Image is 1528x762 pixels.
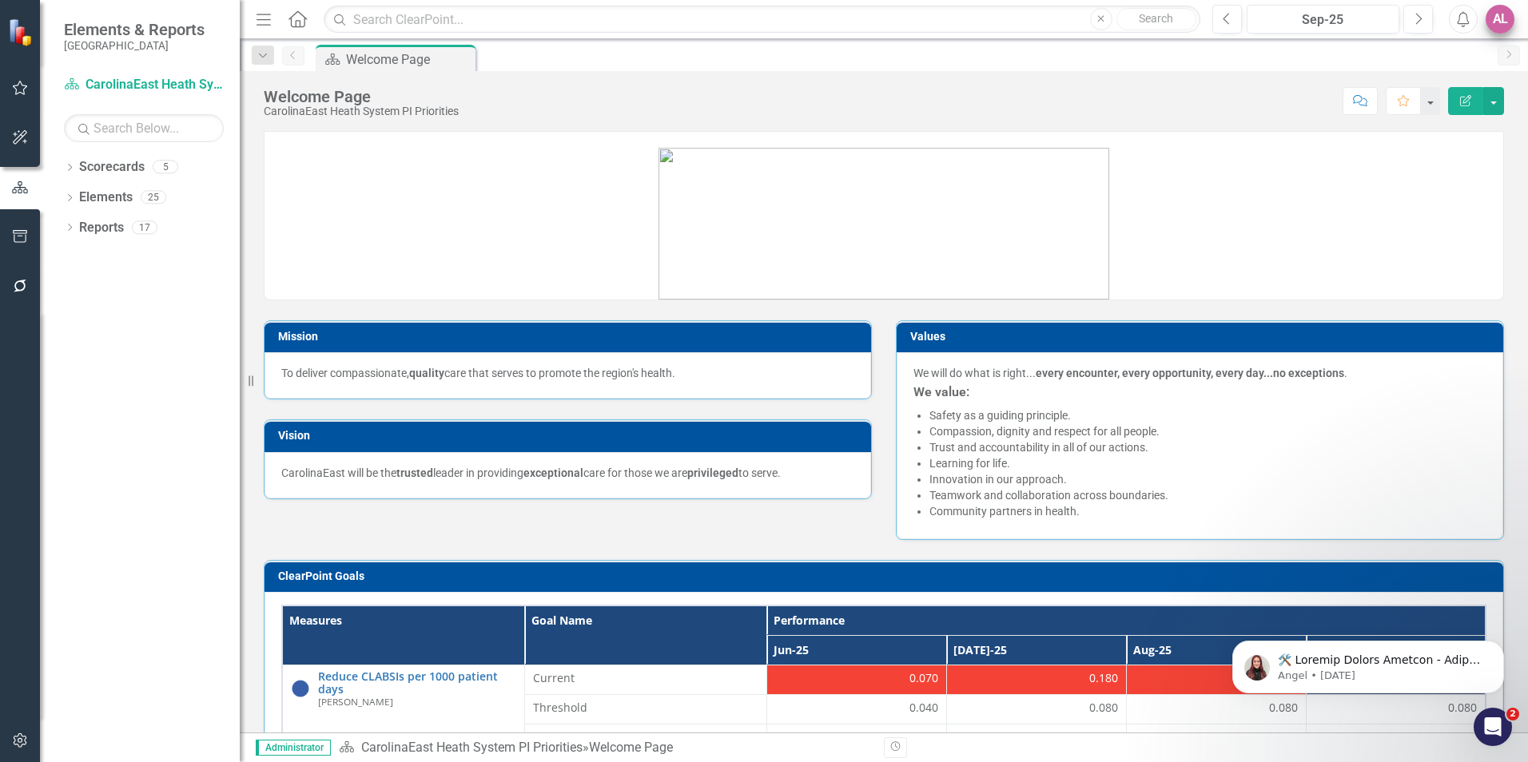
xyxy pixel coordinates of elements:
[659,148,1109,300] img: mceclip1.png
[1506,708,1519,720] span: 2
[70,62,276,76] p: Message from Angel, sent 8w ago
[8,18,36,46] img: ClearPoint Strategy
[64,39,205,52] small: [GEOGRAPHIC_DATA]
[346,50,472,69] div: Welcome Page
[929,423,1486,439] li: Compassion, dignity and respect for all people.
[533,670,758,686] span: Current
[589,740,673,755] div: Welcome Page
[1448,729,1477,745] span: 0.050
[533,729,758,745] span: Target
[524,724,766,754] td: Double-Click to Edit
[264,105,459,117] div: CarolinaEast Heath System PI Priorities
[929,503,1486,519] li: Community partners in health.
[264,88,459,105] div: Welcome Page
[1126,724,1306,754] td: Double-Click to Edit
[1486,5,1514,34] button: AL
[153,161,178,174] div: 5
[1126,665,1306,695] td: Double-Click to Edit
[256,740,331,756] span: Administrator
[533,700,758,716] span: Threshold
[278,331,863,343] h3: Mission
[947,695,1127,724] td: Double-Click to Edit
[318,670,516,695] a: Reduce CLABSIs per 1000 patient days
[278,570,1495,582] h3: ClearPoint Goals
[339,739,872,757] div: »
[132,220,157,234] div: 17
[909,700,938,716] span: 0.040
[409,367,444,379] strong: quality
[524,695,766,724] td: Double-Click to Edit
[767,695,947,724] td: Double-Click to Edit
[64,114,224,142] input: Search Below...
[361,740,583,755] a: CarolinaEast Heath System PI Priorities
[909,670,938,686] span: 0.070
[79,189,133,207] a: Elements
[281,465,854,481] p: CarolinaEast will be the leader in providing care for those we are to serve.
[291,679,310,698] img: No Information
[1089,670,1118,686] span: 0.180
[524,665,766,695] td: Double-Click to Edit
[1269,729,1298,745] span: 0.050
[1306,724,1486,754] td: Double-Click to Edit
[767,665,947,695] td: Double-Click to Edit
[947,724,1127,754] td: Double-Click to Edit
[929,439,1486,455] li: Trust and accountability in all of our actions.
[929,471,1486,487] li: Innovation in our approach.
[1252,10,1394,30] div: Sep-25
[79,158,145,177] a: Scorecards
[1036,367,1344,379] strong: every encounter, every opportunity, every day...no exceptions
[767,724,947,754] td: Double-Click to Edit
[281,365,854,381] p: To deliver compassionate, care that serves to promote the region's health.
[141,191,166,204] div: 25
[396,466,433,479] strong: trusted
[929,487,1486,503] li: Teamwork and collaboration across boundaries.
[1116,8,1196,30] button: Search
[523,466,583,479] strong: exceptional
[324,6,1200,34] input: Search ClearPoint...
[1208,607,1528,719] iframe: Intercom notifications message
[913,365,1486,381] p: We will do what is right... .
[1247,5,1399,34] button: Sep-25
[913,385,1486,399] h3: We value:
[1474,708,1512,746] iframe: Intercom live chat
[64,76,224,94] a: CarolinaEast Heath System PI Priorities
[947,665,1127,695] td: Double-Click to Edit
[1089,729,1118,745] span: 0.050
[318,697,393,707] small: [PERSON_NAME]
[910,331,1495,343] h3: Values
[64,20,205,39] span: Elements & Reports
[1126,695,1306,724] td: Double-Click to Edit
[79,219,124,237] a: Reports
[687,466,738,479] strong: privileged
[929,407,1486,423] li: Safety as a guiding principle.
[278,430,863,442] h3: Vision
[929,455,1486,471] li: Learning for life.
[909,729,938,745] span: 0.035
[1089,700,1118,716] span: 0.080
[1139,12,1173,25] span: Search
